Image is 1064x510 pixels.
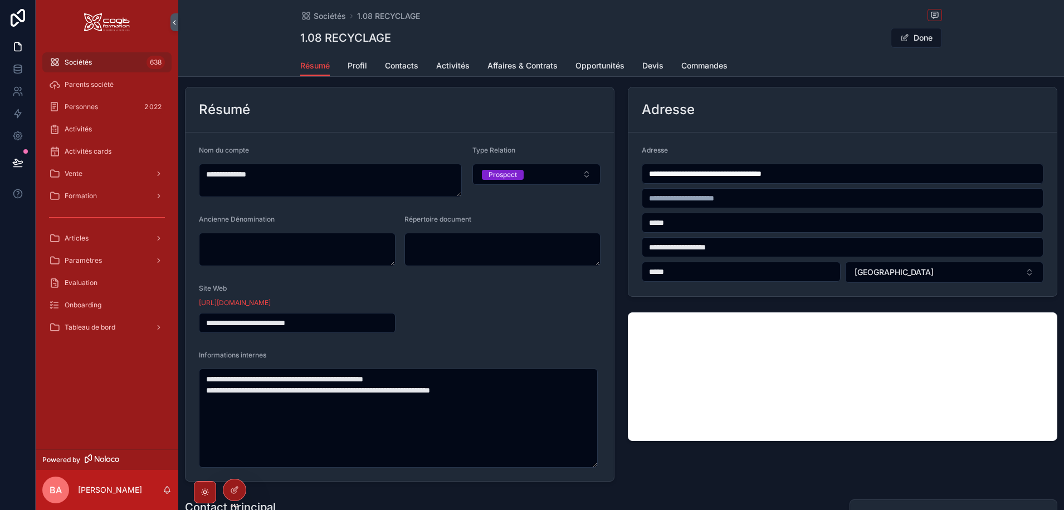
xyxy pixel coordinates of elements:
span: Type Relation [472,146,515,154]
h2: Adresse [642,101,695,119]
span: Nom du compte [199,146,249,154]
div: scrollable content [36,45,178,352]
a: Contacts [385,56,418,78]
button: Select Button [845,262,1044,283]
a: Affaires & Contrats [487,56,558,78]
a: Onboarding [42,295,172,315]
span: Sociétés [65,58,92,67]
a: 1.08 RECYCLAGE [357,11,420,22]
a: Sociétés638 [42,52,172,72]
a: Sociétés [300,11,346,22]
a: Paramètres [42,251,172,271]
a: Parents société [42,75,172,95]
a: Devis [642,56,663,78]
p: [PERSON_NAME] [78,484,142,496]
span: Devis [642,60,663,71]
span: Tableau de bord [65,323,115,332]
div: 2 022 [141,100,165,114]
h1: 1.08 RECYCLAGE [300,30,391,46]
span: Opportunités [575,60,624,71]
div: Prospect [489,170,517,180]
span: Ancienne Dénomination [199,215,275,223]
span: Evaluation [65,278,97,287]
a: Profil [348,56,367,78]
span: [GEOGRAPHIC_DATA] [855,267,934,278]
span: Site Web [199,284,227,292]
button: Select Button [472,164,601,185]
button: Done [891,28,942,48]
span: Activités [436,60,470,71]
span: Onboarding [65,301,101,310]
span: Parents société [65,80,114,89]
a: Articles [42,228,172,248]
span: Profil [348,60,367,71]
span: Formation [65,192,97,200]
span: Personnes [65,102,98,111]
a: Résumé [300,56,330,77]
a: Powered by [36,449,178,470]
span: Vente [65,169,82,178]
a: Vente [42,164,172,184]
div: 638 [147,56,165,69]
a: Personnes2 022 [42,97,172,117]
span: Activités [65,125,92,134]
span: Sociétés [314,11,346,22]
span: Activités cards [65,147,111,156]
a: Opportunités [575,56,624,78]
img: App logo [84,13,130,31]
a: [URL][DOMAIN_NAME] [199,298,271,307]
a: Activités [436,56,470,78]
a: Evaluation [42,273,172,293]
a: Formation [42,186,172,206]
span: Commandes [681,60,728,71]
a: Activités cards [42,141,172,161]
h2: Résumé [199,101,250,119]
button: Unselect PROSPECT [482,169,524,180]
a: Activités [42,119,172,139]
span: Articles [65,234,89,243]
span: Paramètres [65,256,102,265]
a: Tableau de bord [42,317,172,337]
span: Powered by [42,455,80,464]
span: Affaires & Contrats [487,60,558,71]
a: Commandes [681,56,728,78]
span: Répertoire document [404,215,471,223]
span: BA [50,483,62,497]
span: Résumé [300,60,330,71]
span: Adresse [642,146,668,154]
span: Informations internes [199,351,266,359]
span: Contacts [385,60,418,71]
